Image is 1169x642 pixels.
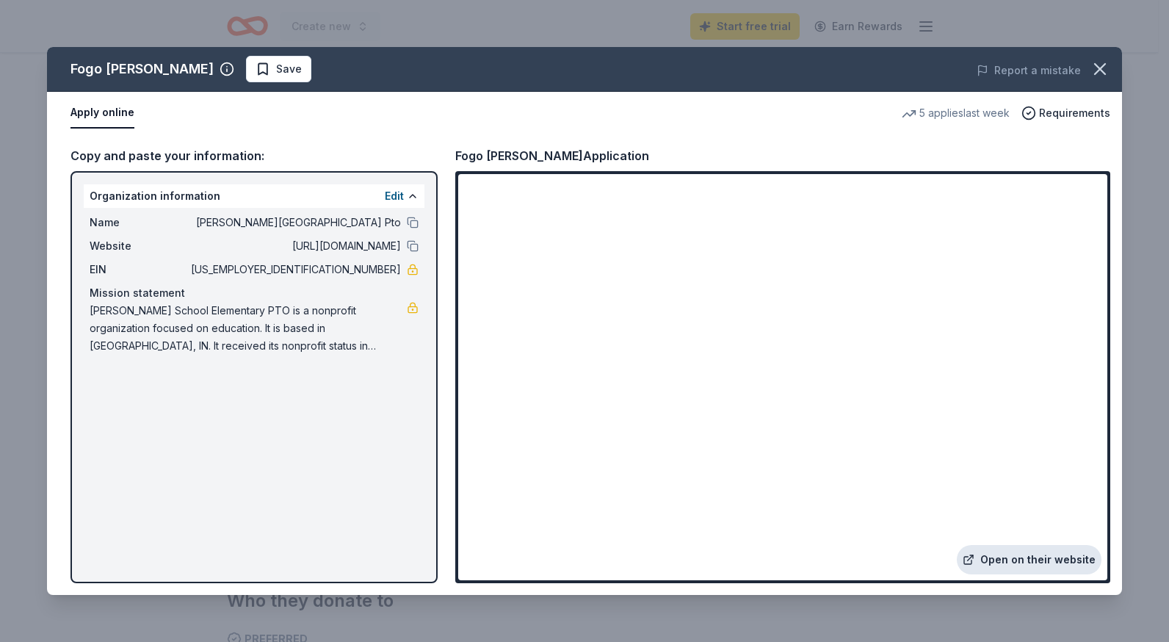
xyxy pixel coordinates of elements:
[70,98,134,129] button: Apply online
[70,57,214,81] div: Fogo [PERSON_NAME]
[188,214,401,231] span: [PERSON_NAME][GEOGRAPHIC_DATA] Pto
[385,187,404,205] button: Edit
[977,62,1081,79] button: Report a mistake
[84,184,424,208] div: Organization information
[188,237,401,255] span: [URL][DOMAIN_NAME]
[455,146,649,165] div: Fogo [PERSON_NAME] Application
[90,261,188,278] span: EIN
[276,60,302,78] span: Save
[1039,104,1110,122] span: Requirements
[90,214,188,231] span: Name
[90,237,188,255] span: Website
[70,146,438,165] div: Copy and paste your information:
[246,56,311,82] button: Save
[188,261,401,278] span: [US_EMPLOYER_IDENTIFICATION_NUMBER]
[902,104,1010,122] div: 5 applies last week
[90,284,419,302] div: Mission statement
[957,545,1101,574] a: Open on their website
[1021,104,1110,122] button: Requirements
[90,302,407,355] span: [PERSON_NAME] School Elementary PTO is a nonprofit organization focused on education. It is based...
